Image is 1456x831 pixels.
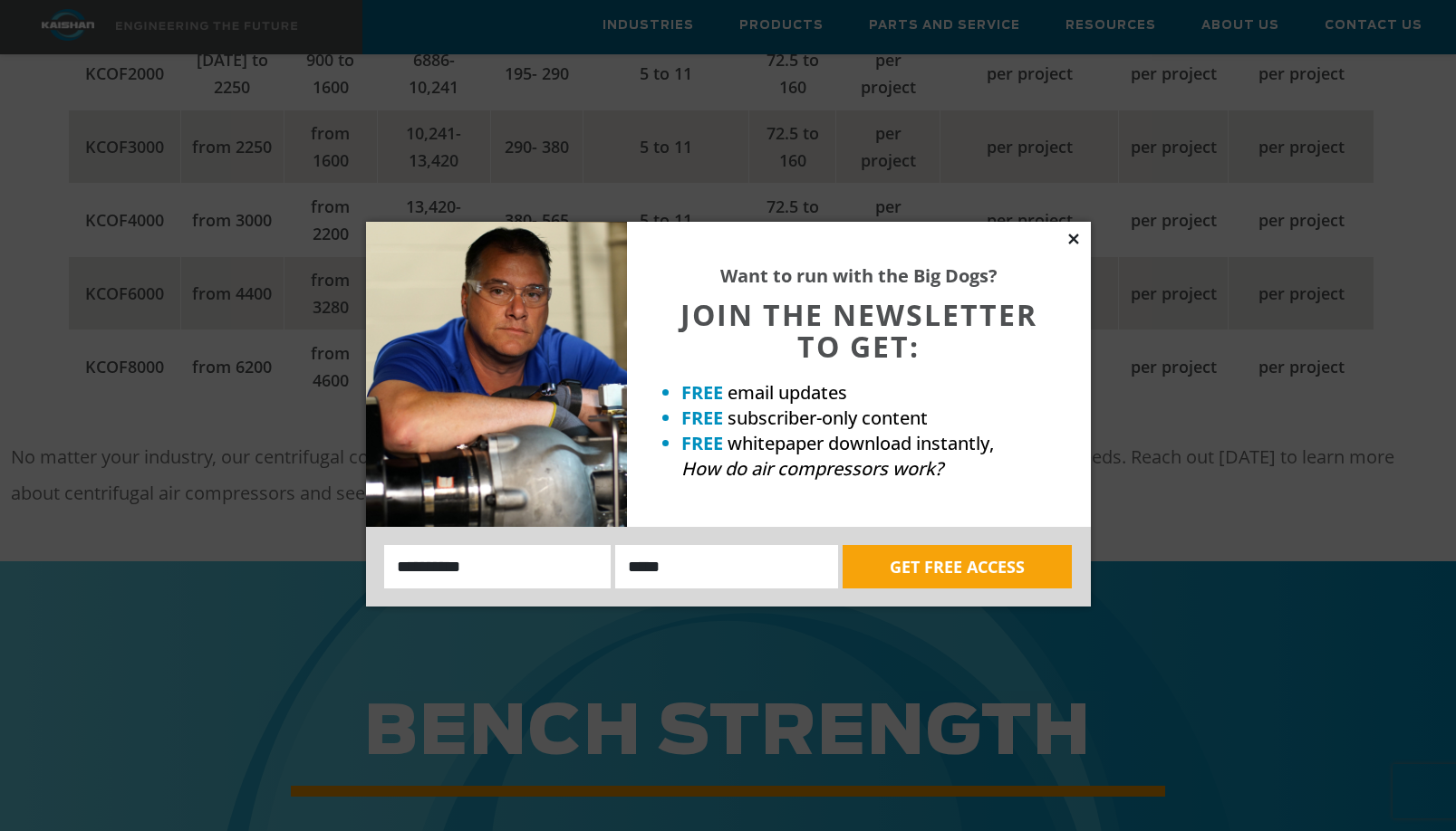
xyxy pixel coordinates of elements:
strong: FREE [681,431,723,455]
input: Name: [384,545,612,588]
strong: FREE [681,380,723,405]
em: How do air compressors work? [681,456,943,481]
span: JOIN THE NEWSLETTER TO GET: [680,295,1037,366]
button: Close [1065,231,1082,247]
span: subscriber-only content [728,406,928,430]
strong: FREE [681,406,723,430]
span: email updates [728,380,847,405]
button: GET FREE ACCESS [843,545,1072,588]
strong: Want to run with the Big Dogs? [720,263,998,288]
input: Email [615,545,838,588]
span: whitepaper download instantly, [728,431,994,455]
